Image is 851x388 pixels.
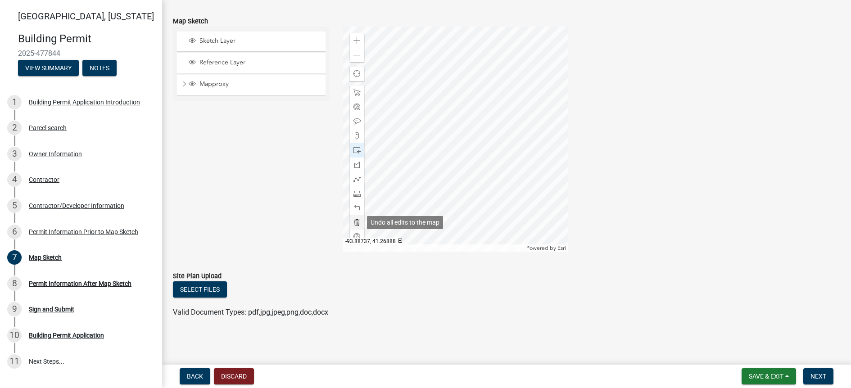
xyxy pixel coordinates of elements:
span: 2025-477844 [18,49,144,58]
a: Esri [557,245,566,251]
div: Sign and Submit [29,306,74,312]
div: Permit Information Prior to Map Sketch [29,229,138,235]
div: Map Sketch [29,254,62,261]
span: Next [810,373,826,380]
div: 3 [7,147,22,161]
div: Sketch Layer [187,37,322,46]
button: Notes [82,60,117,76]
li: Sketch Layer [177,32,326,52]
div: 10 [7,328,22,343]
span: Mapproxy [197,80,322,88]
div: 1 [7,95,22,109]
li: Reference Layer [177,53,326,73]
span: Valid Document Types: pdf,jpg,jpeg,png,doc,docx [173,308,328,316]
div: Zoom out [350,48,364,62]
wm-modal-confirm: Notes [82,65,117,72]
div: 7 [7,250,22,265]
button: Back [180,368,210,384]
span: Back [187,373,203,380]
div: Powered by [524,244,568,252]
div: Contractor [29,176,59,183]
div: Reference Layer [187,59,322,68]
div: 11 [7,354,22,369]
h4: Building Permit [18,32,155,45]
div: 2 [7,121,22,135]
ul: Layer List [176,29,326,98]
div: Mapproxy [187,80,322,89]
div: 8 [7,276,22,291]
div: Contractor/Developer Information [29,203,124,209]
div: Parcel search [29,125,67,131]
div: 4 [7,172,22,187]
button: Select files [173,281,227,298]
span: Expand [181,80,187,90]
div: 5 [7,199,22,213]
label: Site Plan Upload [173,273,222,280]
div: Building Permit Application Introduction [29,99,140,105]
span: Sketch Layer [197,37,322,45]
span: [GEOGRAPHIC_DATA], [US_STATE] [18,11,154,22]
span: Reference Layer [197,59,322,67]
div: Owner Information [29,151,82,157]
span: Save & Exit [749,373,783,380]
div: 6 [7,225,22,239]
div: Zoom in [350,33,364,48]
li: Mapproxy [177,75,326,95]
button: Discard [214,368,254,384]
wm-modal-confirm: Summary [18,65,79,72]
label: Map Sketch [173,18,208,25]
div: Permit Information After Map Sketch [29,280,131,287]
button: Save & Exit [742,368,796,384]
div: 9 [7,302,22,316]
div: Find my location [350,67,364,81]
button: View Summary [18,60,79,76]
div: Building Permit Application [29,332,104,338]
button: Next [803,368,833,384]
div: Undo all edits to the map [367,216,443,229]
